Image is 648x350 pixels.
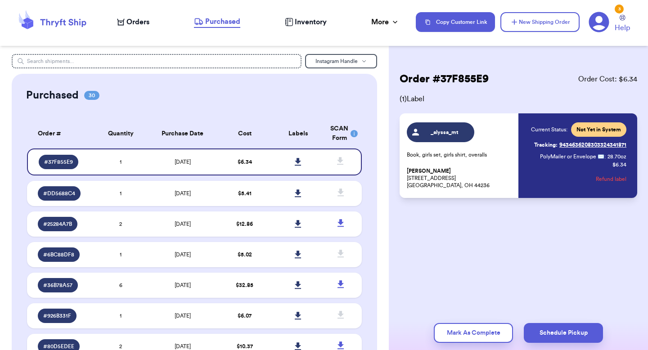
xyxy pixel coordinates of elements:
[604,153,606,160] span: :
[218,119,271,148] th: Cost
[615,15,630,33] a: Help
[612,161,626,168] p: $ 6.34
[524,323,603,343] button: Schedule Pickup
[120,191,121,196] span: 1
[43,220,72,228] span: # 25284A7B
[531,126,567,133] span: Current Status:
[43,190,75,197] span: # DD5688C4
[12,54,301,68] input: Search shipments...
[117,17,149,27] a: Orders
[295,17,327,27] span: Inventory
[119,344,122,349] span: 2
[315,58,358,64] span: Instagram Handle
[576,126,621,133] span: Not Yet in System
[27,119,94,148] th: Order #
[423,129,466,136] span: _alyssa_mt
[94,119,148,148] th: Quantity
[434,323,513,343] button: Mark As Complete
[120,159,121,165] span: 1
[285,17,327,27] a: Inventory
[540,154,604,159] span: PolyMailer or Envelope ✉️
[175,221,191,227] span: [DATE]
[43,251,74,258] span: # 6BC88DF8
[500,12,580,32] button: New Shipping Order
[175,344,191,349] span: [DATE]
[119,283,122,288] span: 6
[534,141,558,148] span: Tracking:
[84,91,99,100] span: 30
[238,159,252,165] span: $ 6.34
[148,119,218,148] th: Purchase Date
[43,282,72,289] span: # 36B78A57
[175,191,191,196] span: [DATE]
[330,124,351,143] div: SCAN Form
[43,312,71,319] span: # 926B331F
[238,191,252,196] span: $ 5.41
[126,17,149,27] span: Orders
[44,158,73,166] span: # 37F855E9
[26,88,79,103] h2: Purchased
[407,168,451,175] span: [PERSON_NAME]
[238,252,252,257] span: $ 5.02
[400,94,637,104] span: ( 1 ) Label
[416,12,495,32] button: Copy Customer Link
[589,12,609,32] a: 3
[175,252,191,257] span: [DATE]
[175,283,191,288] span: [DATE]
[607,153,626,160] span: 28.70 oz
[407,167,513,189] p: [STREET_ADDRESS] [GEOGRAPHIC_DATA], OH 44236
[120,252,121,257] span: 1
[400,72,489,86] h2: Order # 37F855E9
[578,74,637,85] span: Order Cost: $ 6.34
[194,16,240,28] a: Purchased
[305,54,377,68] button: Instagram Handle
[615,4,624,13] div: 3
[615,22,630,33] span: Help
[175,159,191,165] span: [DATE]
[271,119,325,148] th: Labels
[236,221,253,227] span: $ 12.86
[238,313,252,319] span: $ 6.07
[236,283,253,288] span: $ 32.85
[120,313,121,319] span: 1
[407,151,513,158] p: Book, girls set, girls shirt, overalls
[175,313,191,319] span: [DATE]
[237,344,253,349] span: $ 10.37
[371,17,400,27] div: More
[205,16,240,27] span: Purchased
[534,138,626,152] a: Tracking:9434636208303324341871
[596,169,626,189] button: Refund label
[119,221,122,227] span: 2
[43,343,74,350] span: # 80D5EDEE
